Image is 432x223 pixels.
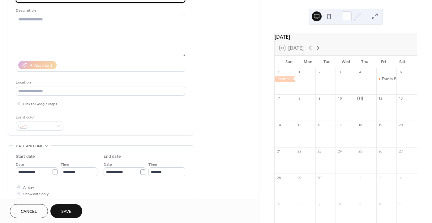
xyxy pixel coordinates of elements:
div: 19 [378,122,383,127]
div: Wed [336,56,355,68]
div: 25 [358,149,362,154]
div: 31 [276,70,281,75]
div: Thu [355,56,374,68]
div: 30 [317,175,322,180]
div: 2 [358,175,362,180]
div: 20 [398,122,403,127]
div: 24 [337,149,342,154]
div: Family Pot luck [382,76,407,82]
button: Save [50,204,82,218]
div: 17 [337,122,342,127]
div: 12 [378,96,383,101]
div: 18 [358,122,362,127]
div: Sun [280,56,298,68]
div: 9 [358,202,362,206]
div: 10 [337,96,342,101]
span: Date [16,161,24,168]
div: 23 [317,149,322,154]
div: 8 [337,202,342,206]
div: Family Pot luck [376,76,397,82]
div: 8 [297,96,302,101]
div: 28 [276,175,281,180]
div: [DATE] [275,33,417,41]
button: Cancel [10,204,48,218]
div: 11 [398,202,403,206]
div: Event color [16,114,62,121]
div: 27 [398,149,403,154]
span: Time [61,161,69,168]
span: Date [104,161,112,168]
div: 7 [276,96,281,101]
div: 5 [378,70,383,75]
div: 15 [297,122,302,127]
span: Show date only [23,191,49,197]
span: Date and time [16,143,43,149]
div: 22 [297,149,302,154]
div: Fri [374,56,393,68]
div: 1 [337,175,342,180]
div: 13 [398,96,403,101]
div: Description [16,7,184,14]
div: 10 [378,202,383,206]
div: 4 [358,70,362,75]
div: 5 [276,202,281,206]
div: Mon [298,56,317,68]
div: Location [16,79,184,86]
span: Link to Google Maps [23,101,57,107]
div: membership drive competition Ends [275,76,295,82]
div: 21 [276,149,281,154]
div: Sat [393,56,412,68]
div: 11 [358,96,362,101]
div: 2 [317,70,322,75]
div: 3 [337,70,342,75]
div: End date [104,153,121,160]
div: 3 [378,175,383,180]
div: 6 [398,70,403,75]
div: 6 [297,202,302,206]
span: Hide end time [23,197,47,204]
div: 4 [398,175,403,180]
div: 26 [378,149,383,154]
div: 14 [276,122,281,127]
div: 1 [297,70,302,75]
div: Tue [317,56,336,68]
div: 9 [317,96,322,101]
div: 29 [297,175,302,180]
span: Cancel [21,208,37,215]
div: 7 [317,202,322,206]
div: 16 [317,122,322,127]
span: All day [23,184,34,191]
span: Save [61,208,71,215]
div: Start date [16,153,35,160]
span: Time [148,161,157,168]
